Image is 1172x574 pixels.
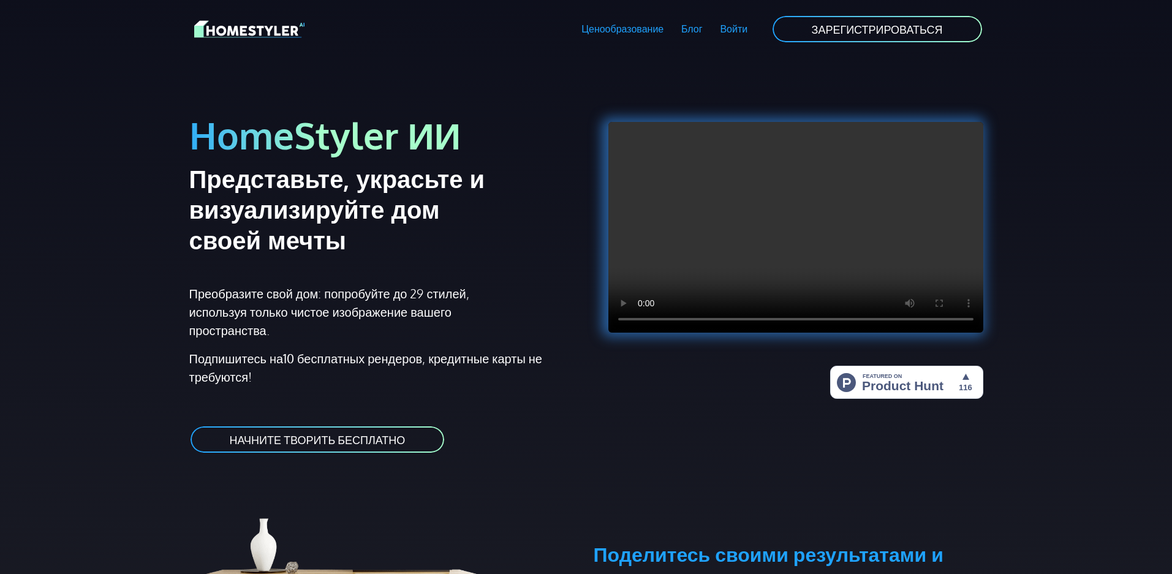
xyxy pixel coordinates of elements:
[189,111,461,158] font: HomeStyler ИИ
[681,23,703,35] font: Блог
[673,15,711,43] a: Блог
[573,15,673,43] a: Ценообразование
[720,23,747,35] font: Войти
[711,15,757,43] a: Войти
[194,18,304,40] img: Логотип ИИ HomeStyler
[189,163,485,255] font: Представьте, украсьте и визуализируйте дом своей мечты
[830,366,983,399] img: HomeStyler AI — дизайн интерьера стал проще: один клик до дома вашей мечты | Product Hunt
[189,425,446,454] a: НАЧНИТЕ ТВОРИТЬ БЕСПЛАТНО
[283,350,422,366] font: 10 бесплатных рендеров
[771,15,983,43] a: ЗАРЕГИСТРИРОВАТЬСЯ
[230,433,406,447] font: НАЧНИТЕ ТВОРИТЬ БЕСПЛАТНО
[189,350,284,366] font: Подпишитесь на
[812,23,943,36] font: ЗАРЕГИСТРИРОВАТЬСЯ
[581,23,664,35] font: Ценообразование
[189,285,469,338] font: Преобразите свой дом: попробуйте до 29 стилей, используя только чистое изображение вашего простра...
